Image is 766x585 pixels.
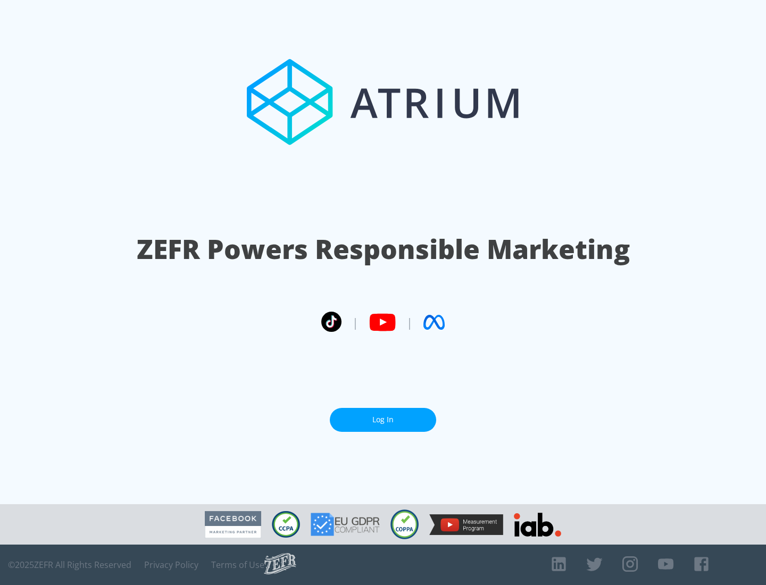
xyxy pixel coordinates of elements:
img: GDPR Compliant [311,513,380,536]
img: COPPA Compliant [390,509,419,539]
span: | [406,314,413,330]
img: YouTube Measurement Program [429,514,503,535]
a: Terms of Use [211,559,264,570]
span: | [352,314,359,330]
h1: ZEFR Powers Responsible Marketing [137,231,630,268]
a: Privacy Policy [144,559,198,570]
img: IAB [514,513,561,537]
a: Log In [330,408,436,432]
img: CCPA Compliant [272,511,300,538]
img: Facebook Marketing Partner [205,511,261,538]
span: © 2025 ZEFR All Rights Reserved [8,559,131,570]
